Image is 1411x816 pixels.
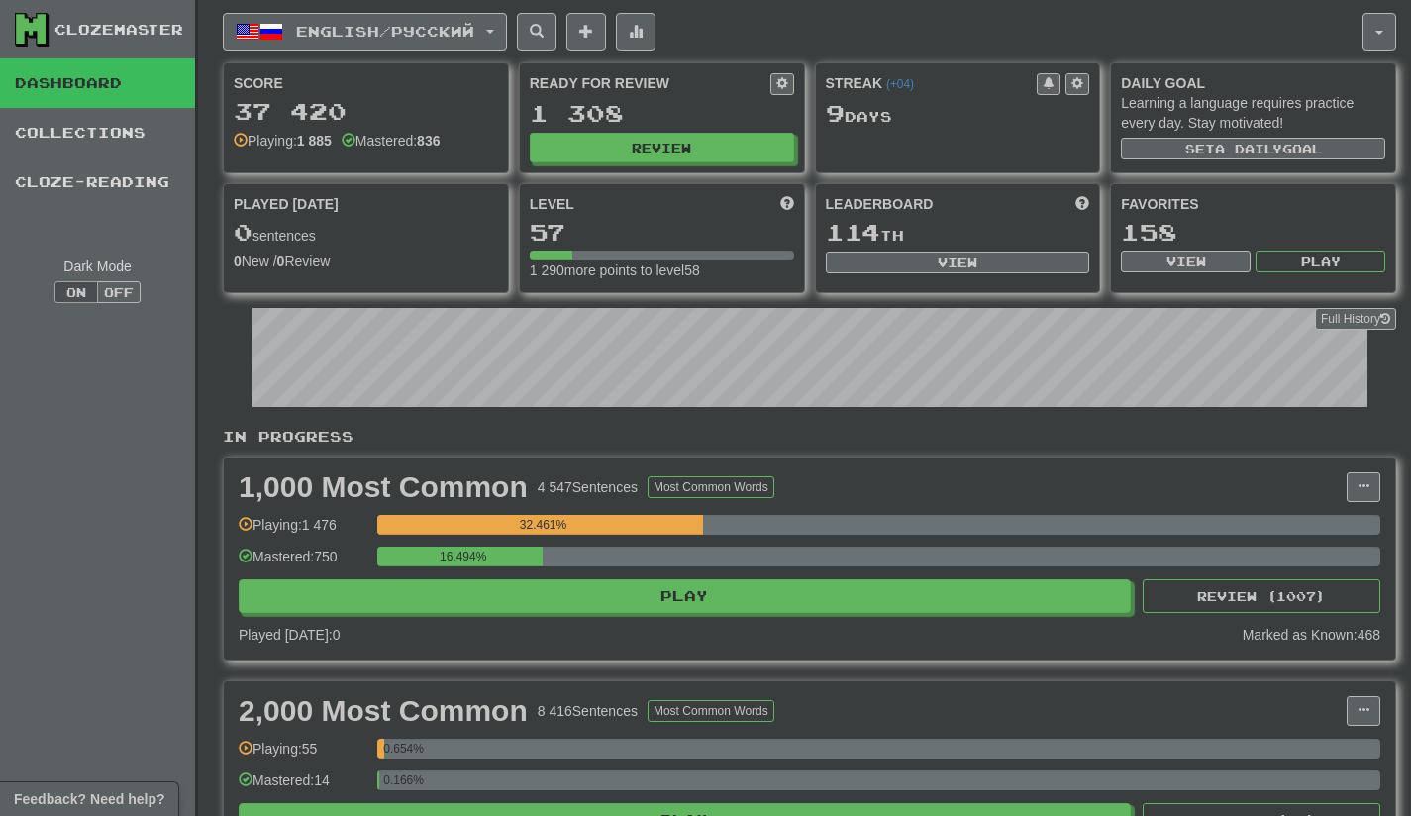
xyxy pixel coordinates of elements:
[15,256,180,276] div: Dark Mode
[239,627,340,643] span: Played [DATE]: 0
[54,20,183,40] div: Clozemaster
[538,701,638,721] div: 8 416 Sentences
[648,476,774,498] button: Most Common Words
[383,515,703,535] div: 32.461%
[530,260,794,280] div: 1 290 more points to level 58
[1121,73,1385,93] div: Daily Goal
[297,133,332,149] strong: 1 885
[780,194,794,214] span: Score more points to level up
[417,133,440,149] strong: 836
[234,194,339,214] span: Played [DATE]
[277,254,285,269] strong: 0
[239,579,1131,613] button: Play
[530,220,794,245] div: 57
[239,515,367,548] div: Playing: 1 476
[223,13,507,51] button: English/Русский
[234,218,252,246] span: 0
[383,547,543,566] div: 16.494%
[296,23,474,40] span: English / Русский
[14,789,164,809] span: Open feedback widget
[826,73,1038,93] div: Streak
[234,131,332,151] div: Playing:
[1121,251,1251,272] button: View
[1121,138,1385,159] button: Seta dailygoal
[239,472,528,502] div: 1,000 Most Common
[530,133,794,162] button: Review
[826,220,1090,246] div: th
[239,696,528,726] div: 2,000 Most Common
[530,73,770,93] div: Ready for Review
[234,254,242,269] strong: 0
[234,220,498,246] div: sentences
[1121,93,1385,133] div: Learning a language requires practice every day. Stay motivated!
[1243,625,1380,645] div: Marked as Known: 468
[239,547,367,579] div: Mastered: 750
[1121,194,1385,214] div: Favorites
[54,281,98,303] button: On
[826,101,1090,127] div: Day s
[223,427,1396,447] p: In Progress
[826,99,845,127] span: 9
[1315,308,1396,330] a: Full History
[234,73,498,93] div: Score
[239,739,367,771] div: Playing: 55
[566,13,606,51] button: Add sentence to collection
[234,252,498,271] div: New / Review
[648,700,774,722] button: Most Common Words
[517,13,556,51] button: Search sentences
[538,477,638,497] div: 4 547 Sentences
[530,194,574,214] span: Level
[1215,142,1282,155] span: a daily
[826,218,880,246] span: 114
[342,131,441,151] div: Mastered:
[826,194,934,214] span: Leaderboard
[530,101,794,126] div: 1 308
[886,77,914,91] a: (+04)
[1121,220,1385,245] div: 158
[826,252,1090,273] button: View
[234,99,498,124] div: 37 420
[97,281,141,303] button: Off
[1143,579,1380,613] button: Review (1007)
[1256,251,1385,272] button: Play
[239,770,367,803] div: Mastered: 14
[1075,194,1089,214] span: This week in points, UTC
[616,13,655,51] button: More stats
